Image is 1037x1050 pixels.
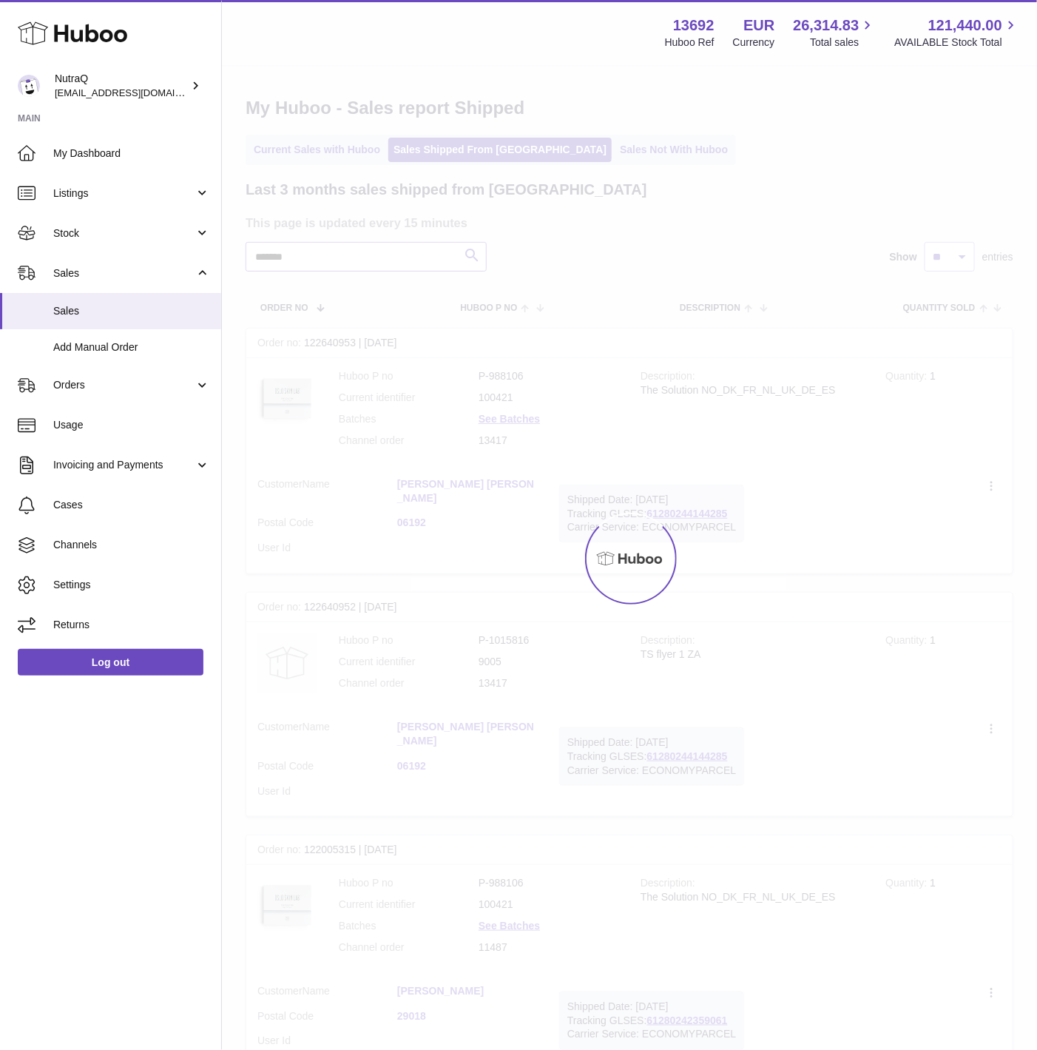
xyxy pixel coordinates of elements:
span: My Dashboard [53,147,210,161]
span: Invoicing and Payments [53,458,195,472]
span: Listings [53,186,195,201]
span: Usage [53,418,210,432]
strong: 13692 [673,16,715,36]
img: log@nutraq.com [18,75,40,97]
span: 121,440.00 [928,16,1002,36]
div: NutraQ [55,72,188,100]
span: Stock [53,226,195,240]
strong: EUR [743,16,774,36]
span: Returns [53,618,210,632]
span: Sales [53,266,195,280]
span: Sales [53,304,210,318]
div: Currency [733,36,775,50]
div: Huboo Ref [665,36,715,50]
span: Settings [53,578,210,592]
span: Orders [53,378,195,392]
a: 26,314.83 Total sales [793,16,876,50]
span: [EMAIL_ADDRESS][DOMAIN_NAME] [55,87,217,98]
span: Total sales [810,36,876,50]
a: Log out [18,649,203,676]
a: 121,440.00 AVAILABLE Stock Total [894,16,1019,50]
span: Cases [53,498,210,512]
span: Add Manual Order [53,340,210,354]
span: AVAILABLE Stock Total [894,36,1019,50]
span: Channels [53,538,210,552]
span: 26,314.83 [793,16,859,36]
